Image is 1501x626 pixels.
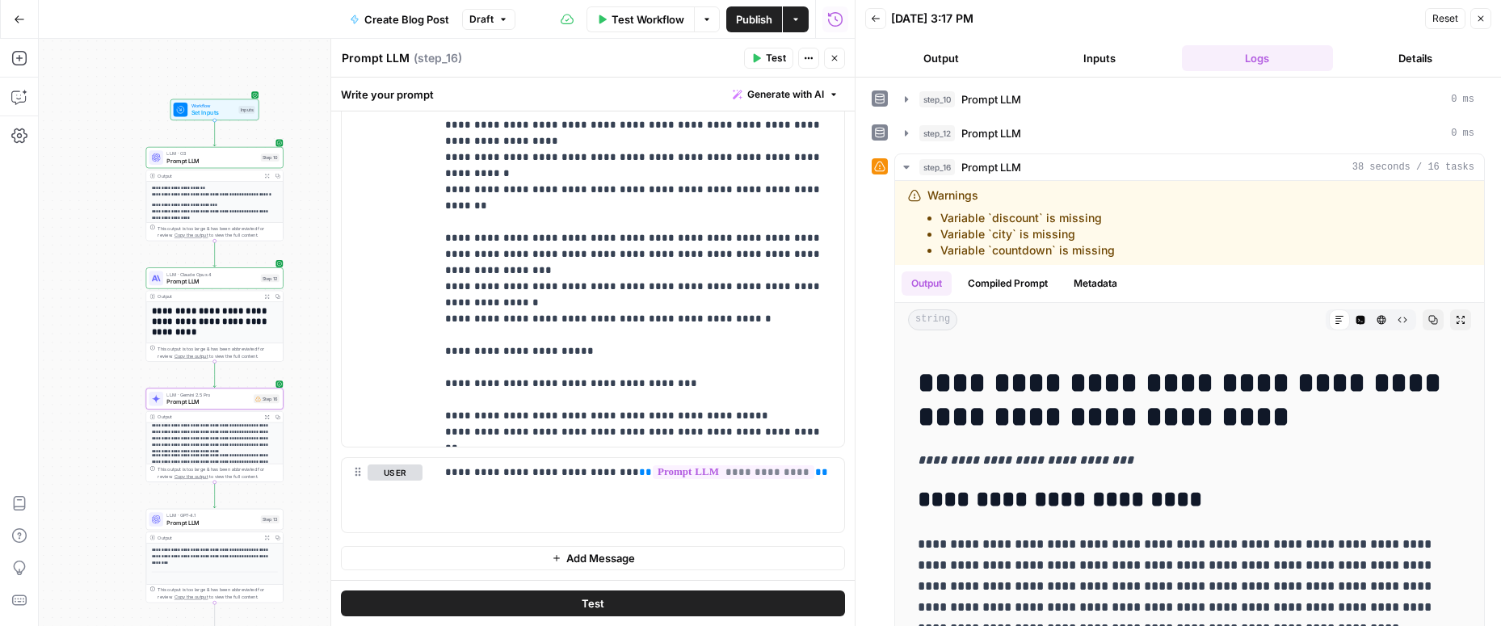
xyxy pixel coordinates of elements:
[158,225,279,239] div: This output is too large & has been abbreviated for review. to view the full content.
[1339,45,1491,71] button: Details
[364,11,449,27] span: Create Blog Post
[1024,45,1175,71] button: Inputs
[895,86,1484,112] button: 0 ms
[261,274,280,282] div: Step 12
[166,150,257,158] span: LLM · O3
[940,242,1115,258] li: Variable `countdown` is missing
[1425,8,1465,29] button: Reset
[726,84,845,105] button: Generate with AI
[261,515,280,523] div: Step 13
[587,6,694,32] button: Test Workflow
[158,293,259,300] div: Output
[927,187,1115,258] div: Warnings
[961,159,1021,175] span: Prompt LLM
[612,11,684,27] span: Test Workflow
[158,466,279,481] div: This output is too large & has been abbreviated for review. to view the full content.
[961,91,1021,107] span: Prompt LLM
[908,309,957,330] span: string
[414,50,462,66] span: ( step_16 )
[191,108,235,117] span: Set Inputs
[958,271,1057,296] button: Compiled Prompt
[166,156,257,165] span: Prompt LLM
[213,362,216,388] g: Edge from step_12 to step_16
[340,6,459,32] button: Create Blog Post
[331,78,855,111] div: Write your prompt
[566,550,635,566] span: Add Message
[158,172,259,179] div: Output
[919,125,955,141] span: step_12
[462,9,515,30] button: Draft
[158,534,259,541] div: Output
[342,50,410,66] textarea: Prompt LLM
[174,473,208,479] span: Copy the output
[744,48,793,69] button: Test
[174,594,208,600] span: Copy the output
[213,241,216,267] g: Edge from step_10 to step_12
[1182,45,1334,71] button: Logs
[1352,160,1474,174] span: 38 seconds / 16 tasks
[254,394,280,403] div: Step 16
[919,91,955,107] span: step_10
[191,102,235,109] span: Workflow
[582,595,604,611] span: Test
[902,271,952,296] button: Output
[726,6,782,32] button: Publish
[368,464,423,481] button: user
[341,546,845,570] button: Add Message
[1064,271,1127,296] button: Metadata
[166,391,250,398] span: LLM · Gemini 2.5 Pro
[158,345,279,359] div: This output is too large & has been abbreviated for review. to view the full content.
[166,397,250,406] span: Prompt LLM
[865,45,1017,71] button: Output
[146,99,284,120] div: WorkflowSet InputsInputs
[736,11,772,27] span: Publish
[1432,11,1458,26] span: Reset
[895,120,1484,146] button: 0 ms
[895,154,1484,180] button: 38 seconds / 16 tasks
[158,414,259,421] div: Output
[469,12,494,27] span: Draft
[174,353,208,359] span: Copy the output
[238,106,254,114] div: Inputs
[341,590,845,616] button: Test
[174,233,208,238] span: Copy the output
[213,120,216,146] g: Edge from start to step_10
[166,271,257,278] span: LLM · Claude Opus 4
[342,458,423,532] div: user
[940,226,1115,242] li: Variable `city` is missing
[158,586,279,601] div: This output is too large & has been abbreviated for review. to view the full content.
[961,125,1021,141] span: Prompt LLM
[940,210,1115,226] li: Variable `discount` is missing
[919,159,955,175] span: step_16
[213,482,216,508] g: Edge from step_16 to step_13
[261,153,280,162] div: Step 10
[766,51,786,65] span: Test
[1451,92,1474,107] span: 0 ms
[166,277,257,286] span: Prompt LLM
[166,518,257,527] span: Prompt LLM
[1451,126,1474,141] span: 0 ms
[166,512,257,519] span: LLM · GPT-4.1
[747,87,824,102] span: Generate with AI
